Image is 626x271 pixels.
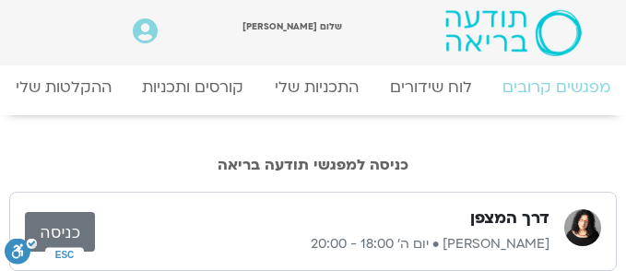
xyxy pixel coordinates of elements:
[95,233,549,255] p: [PERSON_NAME] • יום ה׳ 18:00 - 20:00
[564,209,601,246] img: ארנינה קשתן
[470,207,549,230] h3: דרך המצפן
[487,68,626,106] a: מפגשים קרובים
[127,68,260,106] a: קורסים ותכניות
[259,68,374,106] a: התכניות שלי
[242,20,342,32] span: שלום [PERSON_NAME]
[9,157,617,173] h2: כניסה למפגשי תודעה בריאה
[374,68,488,106] a: לוח שידורים
[25,212,95,252] a: כניסה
